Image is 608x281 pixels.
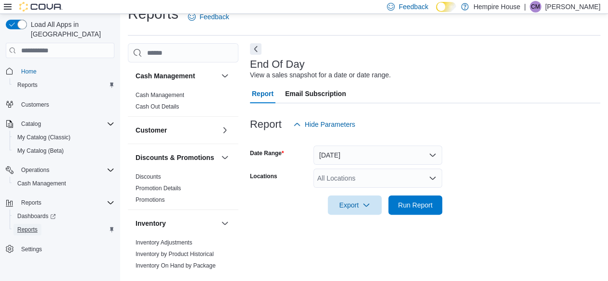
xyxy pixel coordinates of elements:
button: Export [328,195,382,215]
div: View a sales snapshot for a date or date range. [250,70,391,80]
button: Run Report [388,195,442,215]
button: Home [2,64,118,78]
span: Feedback [398,2,428,12]
button: My Catalog (Beta) [10,144,118,158]
a: Cash Management [136,92,184,98]
span: My Catalog (Beta) [17,147,64,155]
button: My Catalog (Classic) [10,131,118,144]
h3: Inventory [136,219,166,228]
span: Operations [21,166,50,174]
h3: Customer [136,125,167,135]
span: Reports [21,199,41,207]
span: Customers [21,101,49,109]
a: Home [17,66,40,77]
span: Export [334,195,376,215]
a: Inventory On Hand by Package [136,262,216,269]
span: Reports [13,224,114,235]
button: Inventory [219,218,231,229]
a: Cash Out Details [136,103,179,110]
button: Cash Management [136,71,217,81]
span: Report [252,84,273,103]
span: My Catalog (Beta) [13,145,114,157]
label: Date Range [250,149,284,157]
span: Discounts [136,173,161,181]
span: Inventory by Product Historical [136,250,214,258]
span: Home [21,68,37,75]
button: Customer [136,125,217,135]
span: Promotions [136,196,165,204]
a: Feedback [184,7,233,26]
span: CM [531,1,540,12]
button: Inventory [136,219,217,228]
p: Hempire House [473,1,520,12]
span: Inventory On Hand by Package [136,262,216,269]
a: Promotion Details [136,185,181,192]
a: Settings [17,244,46,255]
span: Dashboards [17,212,56,220]
span: Cash Management [17,180,66,187]
button: Catalog [2,117,118,131]
button: Cash Management [10,177,118,190]
span: My Catalog (Classic) [13,132,114,143]
span: Customers [17,98,114,110]
p: [PERSON_NAME] [545,1,600,12]
h3: Report [250,119,282,130]
button: Next [250,43,261,55]
span: Reports [17,226,37,233]
span: Cash Management [13,178,114,189]
h3: Discounts & Promotions [136,153,214,162]
button: Reports [17,197,45,208]
h3: End Of Day [250,59,305,70]
span: Operations [17,164,114,176]
span: Catalog [17,118,114,130]
span: Reports [13,79,114,91]
a: Inventory by Product Historical [136,251,214,257]
input: Dark Mode [436,2,456,12]
button: Operations [2,163,118,177]
span: Load All Apps in [GEOGRAPHIC_DATA] [27,20,114,39]
button: Discounts & Promotions [219,152,231,163]
button: Reports [10,223,118,236]
span: Email Subscription [285,84,346,103]
button: Reports [2,196,118,209]
button: Catalog [17,118,45,130]
button: Discounts & Promotions [136,153,217,162]
div: Calvin Mendez [530,1,541,12]
img: Cova [19,2,62,12]
h3: Cash Management [136,71,195,81]
a: Discounts [136,173,161,180]
a: Dashboards [13,210,60,222]
a: Inventory Adjustments [136,239,192,246]
a: Reports [13,79,41,91]
button: [DATE] [313,146,442,165]
button: Cash Management [219,70,231,82]
span: Cash Management [136,91,184,99]
a: Reports [13,224,41,235]
a: Cash Management [13,178,70,189]
p: | [524,1,526,12]
a: Promotions [136,196,165,203]
div: Cash Management [128,89,238,116]
span: Settings [21,245,42,253]
a: My Catalog (Beta) [13,145,68,157]
button: Customer [219,124,231,136]
a: Dashboards [10,209,118,223]
button: Open list of options [429,174,436,182]
button: Hide Parameters [289,115,359,134]
span: Reports [17,197,114,208]
button: Customers [2,98,118,111]
span: Inventory Adjustments [136,239,192,246]
label: Locations [250,172,277,180]
div: Discounts & Promotions [128,171,238,209]
span: Run Report [398,200,433,210]
span: Feedback [199,12,229,22]
a: My Catalog (Classic) [13,132,74,143]
span: Hide Parameters [305,120,355,129]
span: Settings [17,243,114,255]
span: Dashboards [13,210,114,222]
button: Operations [17,164,53,176]
a: Customers [17,99,53,110]
button: Reports [10,78,118,92]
